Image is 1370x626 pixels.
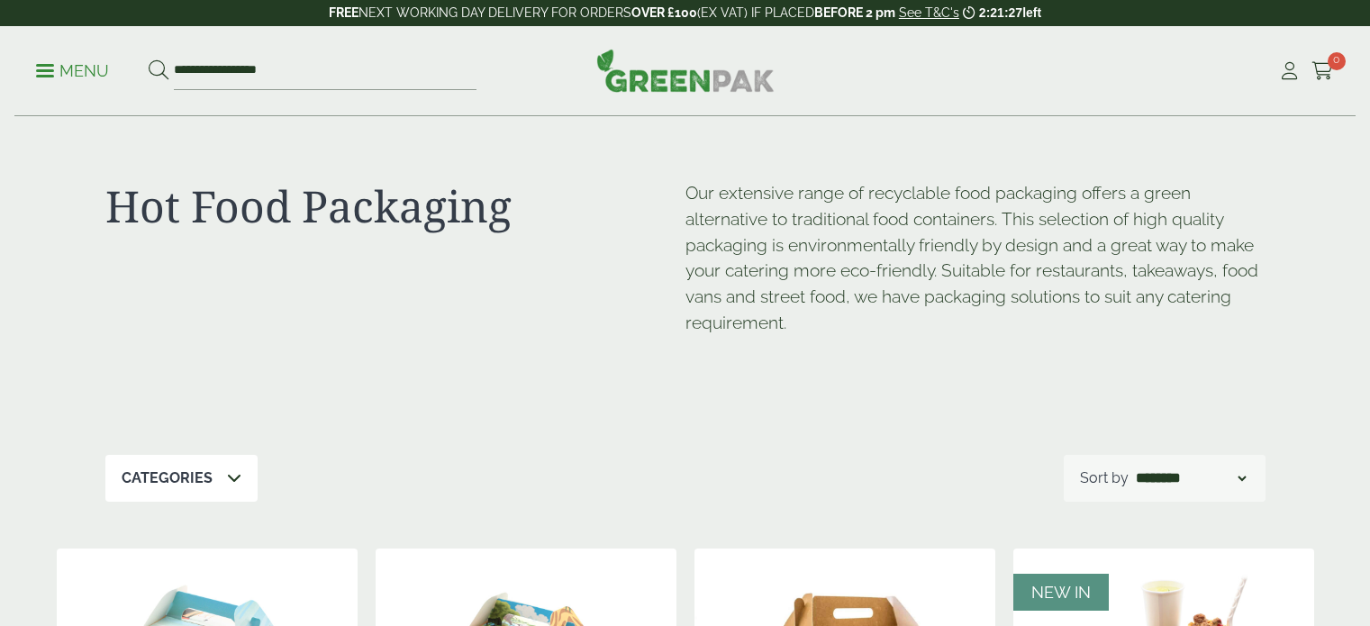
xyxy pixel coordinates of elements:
a: 0 [1311,58,1334,85]
span: NEW IN [1031,583,1091,602]
strong: OVER £100 [631,5,697,20]
p: Categories [122,467,213,489]
h1: Hot Food Packaging [105,180,685,232]
img: GreenPak Supplies [596,49,775,92]
a: Menu [36,60,109,78]
p: Menu [36,60,109,82]
select: Shop order [1132,467,1249,489]
span: 0 [1328,52,1346,70]
span: left [1022,5,1041,20]
strong: BEFORE 2 pm [814,5,895,20]
i: Cart [1311,62,1334,80]
span: 2:21:27 [979,5,1022,20]
p: Our extensive range of recyclable food packaging offers a green alternative to traditional food c... [685,180,1266,336]
strong: FREE [329,5,358,20]
p: Sort by [1080,467,1129,489]
i: My Account [1278,62,1301,80]
p: [URL][DOMAIN_NAME] [685,352,687,354]
a: See T&C's [899,5,959,20]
